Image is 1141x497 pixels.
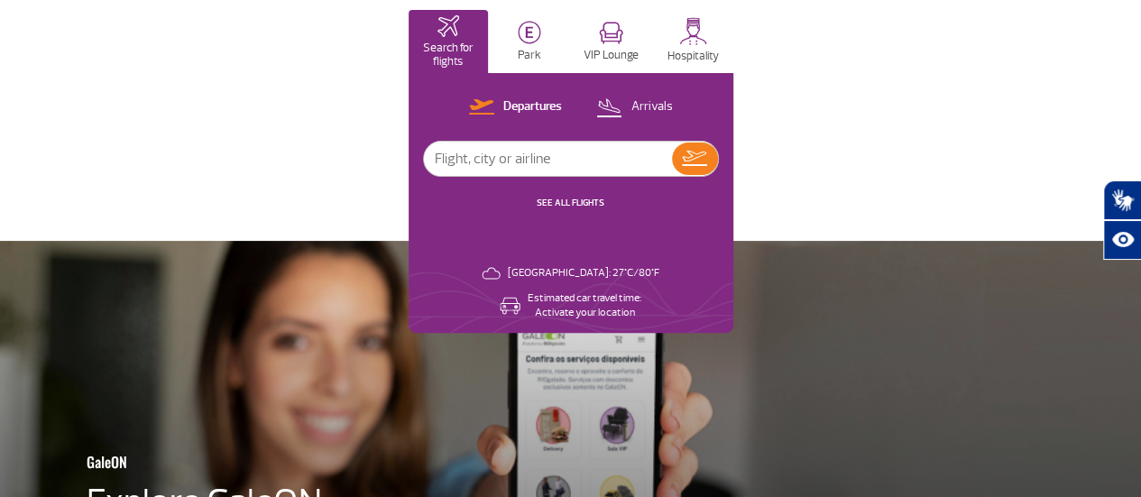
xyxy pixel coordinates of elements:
[503,98,562,115] p: Departures
[418,41,480,69] p: Search for flights
[537,197,604,208] a: SEE ALL FLIGHTS
[518,49,541,62] p: Park
[464,96,567,119] button: Departures
[572,10,652,73] button: VIP Lounge
[87,443,388,481] h3: GaleON
[599,22,623,44] img: vipRoom.svg
[490,10,570,73] button: Park
[518,21,541,44] img: carParkingHome.svg
[1103,220,1141,260] button: Abrir recursos assistivos.
[437,15,459,37] img: airplaneHomeActive.svg
[667,50,719,63] p: Hospitality
[409,10,489,73] button: Search for flights
[531,196,610,210] button: SEE ALL FLIGHTS
[591,96,677,119] button: Arrivals
[653,10,733,73] button: Hospitality
[679,17,707,45] img: hospitality.svg
[1103,180,1141,220] button: Abrir tradutor de língua de sinais.
[508,266,659,281] p: [GEOGRAPHIC_DATA]: 27°C/80°F
[528,291,641,320] p: Estimated car travel time: Activate your location
[630,98,672,115] p: Arrivals
[1103,180,1141,260] div: Plugin de acessibilidade da Hand Talk.
[584,49,639,62] p: VIP Lounge
[424,142,672,176] input: Flight, city or airline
